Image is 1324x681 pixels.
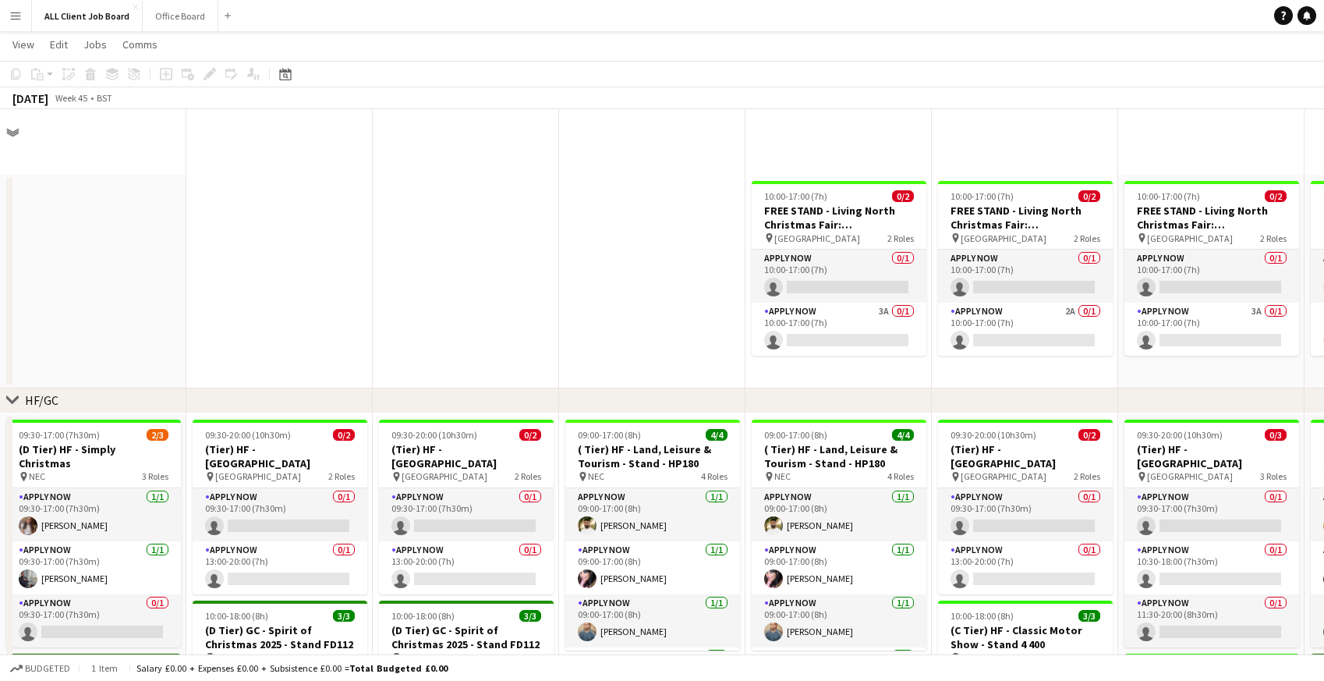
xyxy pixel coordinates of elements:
span: 0/2 [892,190,914,202]
span: 10:00-17:00 (7h) [1137,190,1200,202]
h3: (D Tier) HF - Simply Christmas [6,442,181,470]
h3: (C Tier) HF - Classic Motor Show - Stand 4 400 [938,623,1113,651]
span: 10:00-18:00 (8h) [205,610,268,622]
span: 09:30-17:00 (7h30m) [19,429,100,441]
app-job-card: 09:30-17:00 (7h30m)2/3(D Tier) HF - Simply Christmas NEC3 RolesAPPLY NOW1/109:30-17:00 (7h30m)[PE... [6,420,181,647]
app-job-card: 09:00-17:00 (8h)4/4( Tier) HF - Land, Leisure & Tourism - Stand - HP180 NEC4 RolesAPPLY NOW1/109:... [565,420,740,651]
app-card-role: APPLY NOW0/109:30-17:00 (7h30m) [379,488,554,541]
span: Jobs [83,37,107,51]
span: 4/4 [706,429,727,441]
span: 09:30-20:00 (10h30m) [391,429,477,441]
h3: (Tier) HF - [GEOGRAPHIC_DATA] [938,442,1113,470]
span: 0/3 [1265,429,1287,441]
span: 3/3 [1078,610,1100,622]
span: [GEOGRAPHIC_DATA] [961,470,1046,482]
span: 2 Roles [328,470,355,482]
app-job-card: 09:30-20:00 (10h30m)0/3(Tier) HF - [GEOGRAPHIC_DATA] [GEOGRAPHIC_DATA]3 RolesAPPLY NOW0/109:30-17... [1124,420,1299,647]
span: 2 Roles [1260,232,1287,244]
span: 09:00-17:00 (8h) [578,429,641,441]
span: 2 Roles [887,232,914,244]
span: 09:30-20:00 (10h30m) [1137,429,1223,441]
span: 09:30-20:00 (10h30m) [951,429,1036,441]
app-job-card: 09:30-20:00 (10h30m)0/2(Tier) HF - [GEOGRAPHIC_DATA] [GEOGRAPHIC_DATA]2 RolesAPPLY NOW0/109:30-17... [938,420,1113,594]
app-card-role: APPLY NOW1/109:00-17:00 (8h)[PERSON_NAME] [565,488,740,541]
span: Total Budgeted £0.00 [349,662,448,674]
app-card-role: APPLY NOW2A0/110:00-17:00 (7h) [938,303,1113,356]
span: [GEOGRAPHIC_DATA] [1147,470,1233,482]
span: Budgeted [25,663,70,674]
span: 1 item [86,662,123,674]
span: NEC [588,470,604,482]
app-card-role: APPLY NOW0/110:30-18:00 (7h30m) [1124,541,1299,594]
span: 09:00-17:00 (8h) [764,429,827,441]
span: 4/4 [892,429,914,441]
span: NEC [29,470,45,482]
button: ALL Client Job Board [32,1,143,31]
app-card-role: APPLY NOW3A0/110:00-17:00 (7h) [752,303,926,356]
app-job-card: 10:00-17:00 (7h)0/2FREE STAND - Living North Christmas Fair: [GEOGRAPHIC_DATA] [GEOGRAPHIC_DATA]2... [938,181,1113,356]
app-card-role: APPLY NOW1/109:30-17:00 (7h30m)[PERSON_NAME] [6,488,181,541]
a: View [6,34,41,55]
app-card-role: APPLY NOW0/113:00-20:00 (7h) [193,541,367,594]
h3: (Tier) HF - [GEOGRAPHIC_DATA] [1124,442,1299,470]
span: [GEOGRAPHIC_DATA] [402,470,487,482]
app-card-role: APPLY NOW1/109:00-17:00 (8h)[PERSON_NAME] [752,488,926,541]
span: Edit [50,37,68,51]
app-card-role: APPLY NOW0/110:00-17:00 (7h) [938,250,1113,303]
app-card-role: APPLY NOW1/109:30-17:00 (7h30m)[PERSON_NAME] [6,541,181,594]
h3: ( Tier) HF - Land, Leisure & Tourism - Stand - HP180 [565,442,740,470]
span: 3/3 [333,610,355,622]
h3: ( Tier) HF - Land, Leisure & Tourism - Stand - HP180 [752,442,926,470]
button: Office Board [143,1,218,31]
app-job-card: 09:30-20:00 (10h30m)0/2(Tier) HF - [GEOGRAPHIC_DATA] [GEOGRAPHIC_DATA]2 RolesAPPLY NOW0/109:30-17... [379,420,554,594]
span: 3 Roles [328,651,355,663]
app-card-role: APPLY NOW0/110:00-17:00 (7h) [1124,250,1299,303]
app-card-role: APPLY NOW0/109:30-17:00 (7h30m) [938,488,1113,541]
h3: FREE STAND - Living North Christmas Fair: [GEOGRAPHIC_DATA] [752,204,926,232]
div: BST [97,92,112,104]
span: 3 Roles [1074,651,1100,663]
span: 10:00-17:00 (7h) [951,190,1014,202]
h3: (Tier) HF - [GEOGRAPHIC_DATA] [193,442,367,470]
h3: (D Tier) GC - Spirit of Christmas 2025 - Stand FD112 [193,623,367,651]
div: [DATE] [12,90,48,106]
app-card-role: APPLY NOW0/109:30-17:00 (7h30m) [193,488,367,541]
app-card-role: APPLY NOW0/111:30-20:00 (8h30m) [1124,594,1299,647]
span: View [12,37,34,51]
app-job-card: 09:00-17:00 (8h)4/4( Tier) HF - Land, Leisure & Tourism - Stand - HP180 NEC4 RolesAPPLY NOW1/109:... [752,420,926,651]
app-card-role: APPLY NOW0/113:00-20:00 (7h) [379,541,554,594]
span: [GEOGRAPHIC_DATA] [215,470,301,482]
h3: (D Tier) GC - Spirit of Christmas 2025 - Stand FD112 [379,623,554,651]
span: NEC [GEOGRAPHIC_DATA] [961,651,1064,663]
app-job-card: 10:00-17:00 (7h)0/2FREE STAND - Living North Christmas Fair: [GEOGRAPHIC_DATA] [GEOGRAPHIC_DATA]2... [1124,181,1299,356]
span: 0/2 [1078,190,1100,202]
app-card-role: APPLY NOW0/110:00-17:00 (7h) [752,250,926,303]
h3: FREE STAND - Living North Christmas Fair: [GEOGRAPHIC_DATA] [1124,204,1299,232]
div: 09:30-20:00 (10h30m)0/2(Tier) HF - [GEOGRAPHIC_DATA] [GEOGRAPHIC_DATA]2 RolesAPPLY NOW0/109:30-17... [193,420,367,594]
app-card-role: APPLY NOW0/109:30-17:00 (7h30m) [1124,488,1299,541]
a: Jobs [77,34,113,55]
span: Week 45 [51,92,90,104]
app-card-role: APPLY NOW0/113:00-20:00 (7h) [938,541,1113,594]
h3: (Tier) HF - [GEOGRAPHIC_DATA] [379,442,554,470]
span: [GEOGRAPHIC_DATA] [774,232,860,244]
span: 0/2 [1078,429,1100,441]
app-job-card: 10:00-17:00 (7h)0/2FREE STAND - Living North Christmas Fair: [GEOGRAPHIC_DATA] [GEOGRAPHIC_DATA]2... [752,181,926,356]
div: HF/GC [25,392,58,408]
span: 3 Roles [142,470,168,482]
span: Olympia [GEOGRAPHIC_DATA] [402,651,515,663]
app-card-role: APPLY NOW1/109:00-17:00 (8h)[PERSON_NAME] [565,594,740,647]
span: 0/2 [333,429,355,441]
span: 10:00-18:00 (8h) [391,610,455,622]
app-card-role: APPLY NOW1/109:00-17:00 (8h)[PERSON_NAME] [752,541,926,594]
app-card-role: APPLY NOW0/109:30-17:00 (7h30m) [6,594,181,647]
span: 2/3 [147,429,168,441]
